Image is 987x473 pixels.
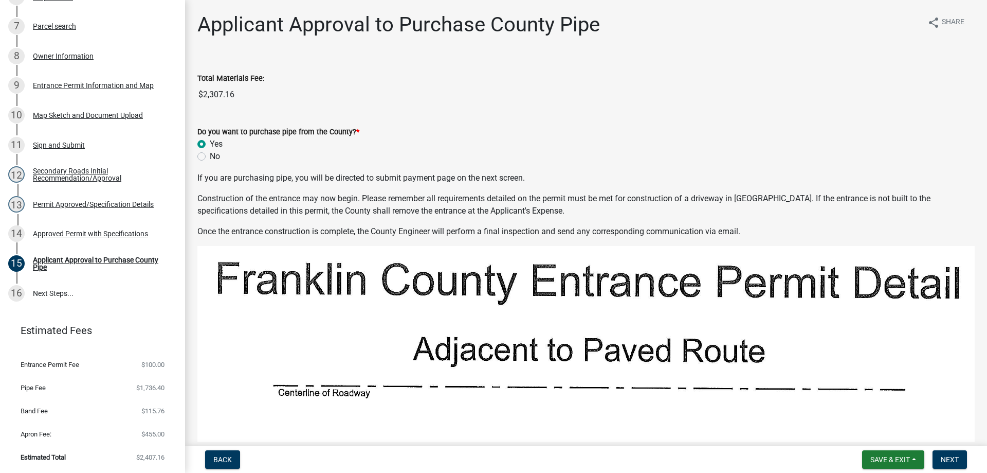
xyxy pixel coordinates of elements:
[8,77,25,94] div: 9
[8,137,25,153] div: 11
[197,75,264,82] label: Total Materials Fee:
[33,167,169,182] div: Secondary Roads Initial Recommendation/Approval
[33,82,154,89] div: Entrance Permit Information and Map
[21,454,66,461] span: Estimated Total
[33,201,154,208] div: Permit Approved/Specification Details
[136,384,164,391] span: $1,736.40
[8,255,25,272] div: 15
[8,225,25,242] div: 14
[919,12,973,32] button: shareShare
[197,129,359,136] label: Do you want to purchase pipe from the County?
[205,450,240,469] button: Back
[197,12,600,37] h1: Applicant Approval to Purchase County Pipe
[33,256,169,271] div: Applicant Approval to Purchase County Pipe
[33,23,76,30] div: Parcel search
[862,450,924,469] button: Save & Exit
[927,16,940,29] i: share
[210,138,223,150] label: Yes
[21,431,51,437] span: Apron Fee:
[141,361,164,368] span: $100.00
[8,196,25,213] div: 13
[197,172,975,184] p: If you are purchasing pipe, you will be directed to submit payment page on the next screen.
[213,456,232,464] span: Back
[210,150,220,163] label: No
[870,456,910,464] span: Save & Exit
[33,230,148,237] div: Approved Permit with Specifications
[8,107,25,124] div: 10
[33,142,85,149] div: Sign and Submit
[141,408,164,414] span: $115.76
[933,450,967,469] button: Next
[8,48,25,64] div: 8
[942,16,964,29] span: Share
[941,456,959,464] span: Next
[141,431,164,437] span: $455.00
[21,384,46,391] span: Pipe Fee
[136,454,164,461] span: $2,407.16
[21,408,48,414] span: Band Fee
[8,18,25,34] div: 7
[197,192,975,217] p: Construction of the entrance may now begin. Please remember all requirements detailed on the perm...
[197,225,975,238] p: Once the entrance construction is complete, the County Engineer will perform a final inspection a...
[8,166,25,183] div: 12
[8,320,169,341] a: Estimated Fees
[21,361,79,368] span: Entrance Permit Fee
[33,112,143,119] div: Map Sketch and Document Upload
[8,285,25,302] div: 16
[33,52,94,60] div: Owner Information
